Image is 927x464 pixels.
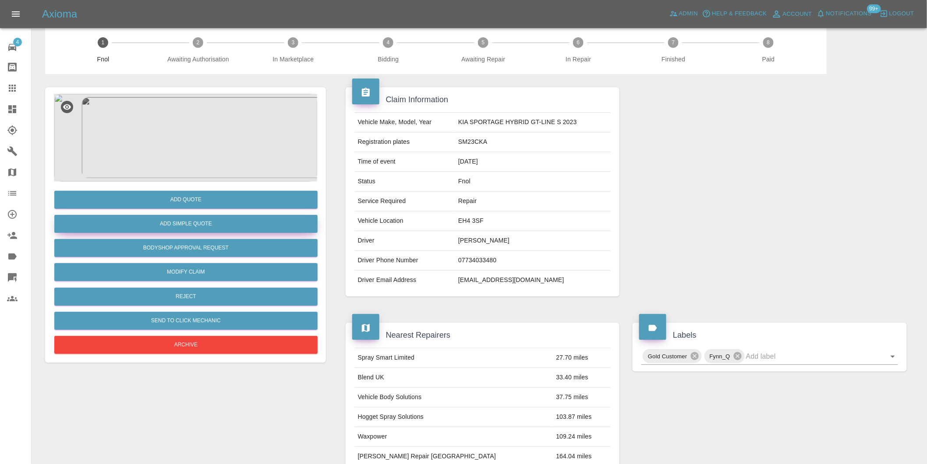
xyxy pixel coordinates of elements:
[54,336,318,354] button: Archive
[352,329,613,341] h4: Nearest Repairers
[704,351,736,361] span: Fynn_Q
[482,39,485,46] text: 5
[154,55,242,64] span: Awaiting Authorisation
[354,407,553,427] td: Hogget Spray Solutions
[455,132,611,152] td: SM23CKA
[54,94,317,182] img: 9d146e85-b0e0-4be7-8ab4-2a119c2d7f66
[534,55,623,64] span: In Repair
[5,4,26,25] button: Open drawer
[814,7,874,21] button: Notifications
[455,231,611,251] td: [PERSON_NAME]
[354,211,455,231] td: Vehicle Location
[354,348,553,368] td: Spray Smart Limited
[712,9,767,19] span: Help & Feedback
[354,427,553,447] td: Waxpower
[249,55,337,64] span: In Marketplace
[553,368,611,388] td: 33.40 miles
[439,55,527,64] span: Awaiting Repair
[102,39,105,46] text: 1
[643,349,701,363] div: Gold Customer
[887,350,899,363] button: Open
[455,192,611,211] td: Repair
[630,55,718,64] span: Finished
[704,349,745,363] div: Fynn_Q
[577,39,580,46] text: 6
[354,113,455,132] td: Vehicle Make, Model, Year
[354,271,455,290] td: Driver Email Address
[354,231,455,251] td: Driver
[455,271,611,290] td: [EMAIL_ADDRESS][DOMAIN_NAME]
[354,192,455,211] td: Service Required
[667,7,701,21] a: Admin
[13,38,22,46] span: 4
[553,348,611,368] td: 27.70 miles
[826,9,872,19] span: Notifications
[59,55,147,64] span: Fnol
[455,113,611,132] td: KIA SPORTAGE HYBRID GT-LINE S 2023
[889,9,914,19] span: Logout
[867,4,881,13] span: 99+
[767,39,770,46] text: 8
[700,7,769,21] button: Help & Feedback
[354,132,455,152] td: Registration plates
[292,39,295,46] text: 3
[387,39,390,46] text: 4
[354,388,553,407] td: Vehicle Body Solutions
[553,407,611,427] td: 103.87 miles
[352,94,613,106] h4: Claim Information
[455,152,611,172] td: [DATE]
[54,191,318,209] button: Add Quote
[679,9,698,19] span: Admin
[553,388,611,407] td: 37.75 miles
[42,7,77,21] h5: Axioma
[354,251,455,271] td: Driver Phone Number
[877,7,916,21] button: Logout
[553,427,611,447] td: 109.24 miles
[54,312,318,330] button: Send to Click Mechanic
[746,350,874,363] input: Add label
[54,288,318,306] button: Reject
[783,9,812,19] span: Account
[354,152,455,172] td: Time of event
[643,351,692,361] span: Gold Customer
[54,263,318,281] a: Modify Claim
[769,7,814,21] a: Account
[54,239,318,257] button: Bodyshop Approval Request
[455,172,611,192] td: Fnol
[639,329,900,341] h4: Labels
[354,172,455,192] td: Status
[672,39,675,46] text: 7
[354,368,553,388] td: Blend UK
[455,211,611,231] td: EH4 3SF
[197,39,200,46] text: 2
[725,55,813,64] span: Paid
[455,251,611,271] td: 07734033480
[54,215,318,233] button: Add Simple Quote
[344,55,432,64] span: Bidding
